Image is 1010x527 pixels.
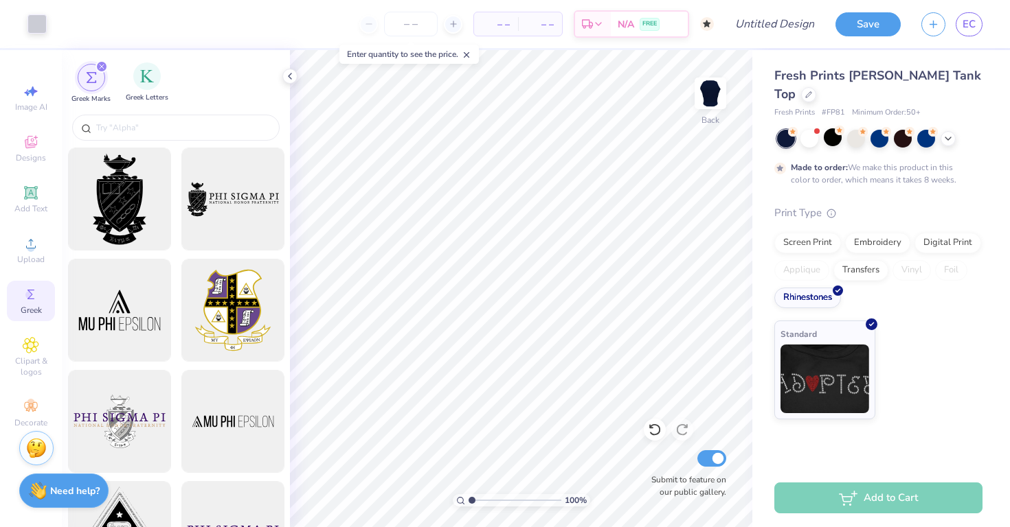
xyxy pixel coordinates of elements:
[642,19,657,29] span: FREE
[384,12,438,36] input: – –
[21,305,42,316] span: Greek
[956,12,983,36] a: EC
[50,484,100,497] strong: Need help?
[15,102,47,113] span: Image AI
[774,67,981,102] span: Fresh Prints [PERSON_NAME] Tank Top
[482,17,510,32] span: – –
[774,288,841,308] div: Rhinestones
[526,17,554,32] span: – –
[71,64,111,104] button: filter button
[702,114,719,126] div: Back
[14,203,47,214] span: Add Text
[126,64,168,104] button: filter button
[86,72,97,83] img: Greek Marks Image
[339,45,479,64] div: Enter quantity to see the price.
[774,233,841,253] div: Screen Print
[852,107,921,119] span: Minimum Order: 50 +
[14,417,47,428] span: Decorate
[644,473,726,498] label: Submit to feature on our public gallery.
[845,233,910,253] div: Embroidery
[935,260,967,281] div: Foil
[126,62,168,103] div: filter for Greek Letters
[893,260,931,281] div: Vinyl
[618,17,634,32] span: N/A
[697,80,724,107] img: Back
[781,327,817,341] span: Standard
[914,233,981,253] div: Digital Print
[774,205,983,221] div: Print Type
[822,107,845,119] span: # FP81
[16,152,46,163] span: Designs
[71,94,111,104] span: Greek Marks
[774,260,829,281] div: Applique
[963,16,976,32] span: EC
[71,64,111,104] div: filter for Greek Marks
[724,10,825,38] input: Untitled Design
[126,93,168,103] span: Greek Letters
[833,260,888,281] div: Transfers
[565,494,587,506] span: 100 %
[140,69,154,83] img: Greek Letters Image
[7,355,55,377] span: Clipart & logos
[774,107,815,119] span: Fresh Prints
[791,162,848,173] strong: Made to order:
[781,344,869,413] img: Standard
[17,254,45,265] span: Upload
[95,121,271,134] input: Try "Alpha"
[835,12,901,36] button: Save
[791,161,960,186] div: We make this product in this color to order, which means it takes 8 weeks.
